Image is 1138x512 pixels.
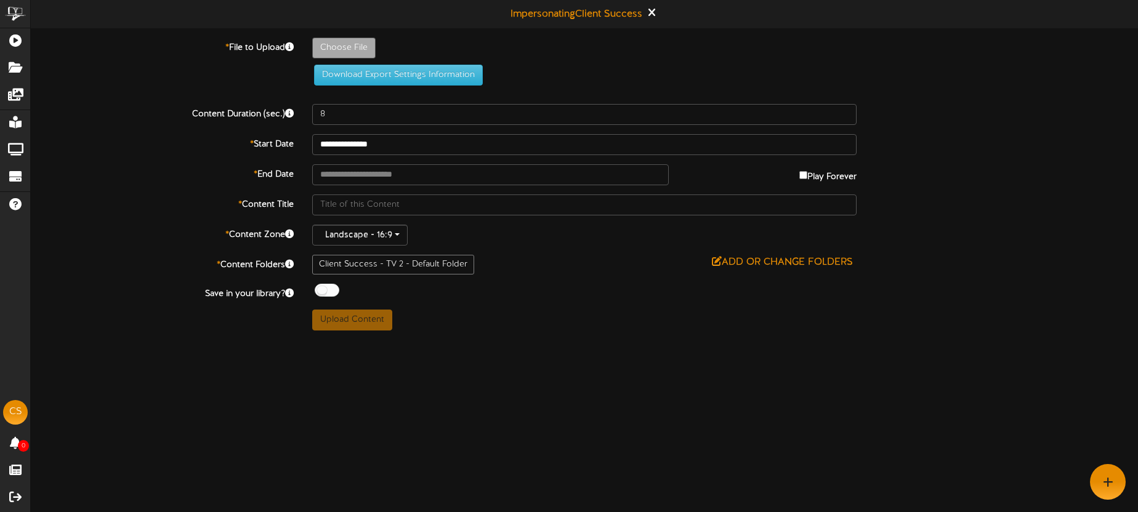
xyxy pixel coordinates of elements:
[22,134,303,151] label: Start Date
[3,400,28,425] div: CS
[22,284,303,300] label: Save in your library?
[22,104,303,121] label: Content Duration (sec.)
[312,255,474,274] div: Client Success - TV 2 - Default Folder
[18,440,29,452] span: 0
[22,194,303,211] label: Content Title
[312,225,408,246] button: Landscape - 16:9
[22,255,303,271] label: Content Folders
[314,65,483,86] button: Download Export Settings Information
[799,171,807,179] input: Play Forever
[22,225,303,241] label: Content Zone
[312,310,392,330] button: Upload Content
[799,164,857,183] label: Play Forever
[708,255,857,270] button: Add or Change Folders
[308,70,483,79] a: Download Export Settings Information
[22,164,303,181] label: End Date
[312,194,857,215] input: Title of this Content
[22,38,303,54] label: File to Upload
